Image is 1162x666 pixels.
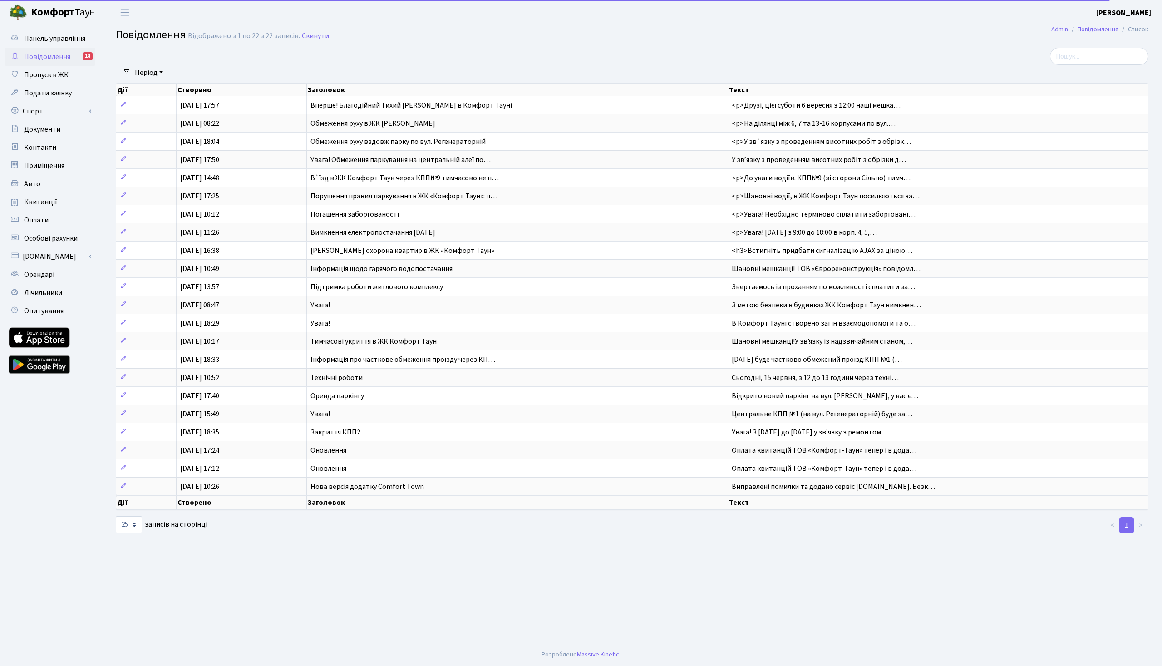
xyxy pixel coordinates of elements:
[180,482,219,492] span: [DATE] 10:26
[1118,25,1148,35] li: Список
[5,247,95,266] a: [DOMAIN_NAME]
[24,306,64,316] span: Опитування
[310,318,330,328] span: Увага!
[180,173,219,183] span: [DATE] 14:48
[310,445,346,455] span: Оновлення
[5,157,95,175] a: Приміщення
[732,118,896,128] span: <p>На ділянці між 6, 7 та 13-16 корпусами по вул.…
[24,288,62,298] span: Лічильники
[732,464,916,474] span: Оплата квитанцій ТОВ «Комфорт-Таун» тепер і в дода…
[5,302,95,320] a: Опитування
[5,30,95,48] a: Панель управління
[116,516,207,533] label: записів на сторінці
[307,496,728,509] th: Заголовок
[180,373,219,383] span: [DATE] 10:52
[180,409,219,419] span: [DATE] 15:49
[180,464,219,474] span: [DATE] 17:12
[24,88,72,98] span: Подати заявку
[24,52,70,62] span: Повідомлення
[310,173,499,183] span: В`їзд в ЖК Комфорт Таун через КПП№9 тимчасово не п…
[5,193,95,211] a: Квитанції
[5,102,95,120] a: Спорт
[310,137,486,147] span: Обмеження руху вздовж парку по вул. Регенераторній
[1038,20,1162,39] nav: breadcrumb
[113,5,136,20] button: Переключити навігацію
[732,137,911,147] span: <p>У зв`язку з проведенням висотних робіт з обрізк…
[180,300,219,310] span: [DATE] 08:47
[310,336,437,346] span: Тимчасові укриття в ЖК Комфорт Таун
[180,209,219,219] span: [DATE] 10:12
[180,427,219,437] span: [DATE] 18:35
[542,650,620,660] div: Розроблено .
[732,227,877,237] span: <p>Увага! [DATE] з 9:00 до 18:00 в корп. 4, 5,…
[310,118,435,128] span: Обмеження руху в ЖК [PERSON_NAME]
[24,124,60,134] span: Документи
[188,32,300,40] div: Відображено з 1 по 22 з 22 записів.
[310,100,512,110] span: Вперше! Благодійний Тихий [PERSON_NAME] в Комфорт Тауні
[1119,517,1134,533] a: 1
[732,445,916,455] span: Оплата квитанцій ТОВ «Комфорт-Таун» тепер і в дода…
[728,84,1148,96] th: Текст
[732,300,921,310] span: З метою безпеки в будинках ЖК Комфорт Таун вимкнен…
[310,482,424,492] span: Нова версія додатку Comfort Town
[732,427,888,437] span: Увага! З [DATE] до [DATE] у зв’язку з ремонтом…
[177,496,307,509] th: Створено
[116,27,186,43] span: Повідомлення
[310,155,491,165] span: Увага! Обмеження паркування на центральній алеї по…
[180,246,219,256] span: [DATE] 16:38
[5,229,95,247] a: Особові рахунки
[732,282,915,292] span: Звертаємось із проханням по можливості сплатити за…
[24,34,85,44] span: Панель управління
[732,373,899,383] span: Сьогодні, 15 червня, з 12 до 13 години через техні…
[31,5,95,20] span: Таун
[83,52,93,60] div: 18
[732,264,921,274] span: Шановні мешканці! ТОВ «Єврореконструкція» повідомл…
[180,391,219,401] span: [DATE] 17:40
[728,496,1148,509] th: Текст
[180,336,219,346] span: [DATE] 10:17
[24,179,40,189] span: Авто
[180,264,219,274] span: [DATE] 10:49
[180,227,219,237] span: [DATE] 11:26
[310,409,330,419] span: Увага!
[732,191,920,201] span: <p>Шановні водії, в ЖК Комфорт Таун посилюються за…
[732,155,906,165] span: У звʼязку з проведенням висотних робіт з обрізки д…
[31,5,74,20] b: Комфорт
[24,197,57,207] span: Квитанції
[577,650,619,659] a: Massive Kinetic
[310,264,453,274] span: Інформація щодо гарячого водопостачання
[1078,25,1118,34] a: Повідомлення
[732,482,935,492] span: Виправлені помилки та додано сервіс [DOMAIN_NAME]. Безк…
[732,100,901,110] span: <p>Друзі, цієї суботи 6 вересня з 12:00 наші мешка…
[1096,7,1151,18] a: [PERSON_NAME]
[310,373,363,383] span: Технічні роботи
[732,209,916,219] span: <p>Увага! Необхідно терміново сплатити заборговані…
[5,48,95,66] a: Повідомлення18
[732,318,916,328] span: В Комфорт Тауні створено загін взаємодопомоги та о…
[1096,8,1151,18] b: [PERSON_NAME]
[24,270,54,280] span: Орендарі
[177,84,307,96] th: Створено
[180,445,219,455] span: [DATE] 17:24
[732,246,912,256] span: <h3>Встигніть придбати сигналізацію AJAX за ціною…
[310,209,399,219] span: Погашення заборгованості
[732,336,912,346] span: Шановні мешканці!У зв'язку із надзвичайним станом,…
[24,70,69,80] span: Пропуск в ЖК
[180,155,219,165] span: [DATE] 17:50
[310,391,364,401] span: Оренда паркінгу
[1050,48,1148,65] input: Пошук...
[5,84,95,102] a: Подати заявку
[9,4,27,22] img: logo.png
[732,355,902,365] span: [DATE] буде частково обмежений проїзд:КПП №1 (…
[24,143,56,153] span: Контакти
[307,84,728,96] th: Заголовок
[180,318,219,328] span: [DATE] 18:29
[24,161,64,171] span: Приміщення
[310,464,346,474] span: Оновлення
[732,409,912,419] span: Центральне КПП №1 (на вул. Регенераторній) буде за…
[310,355,495,365] span: Інформація про часткове обмеження проїзду через КП…
[180,355,219,365] span: [DATE] 18:33
[24,215,49,225] span: Оплати
[302,32,329,40] a: Скинути
[180,191,219,201] span: [DATE] 17:25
